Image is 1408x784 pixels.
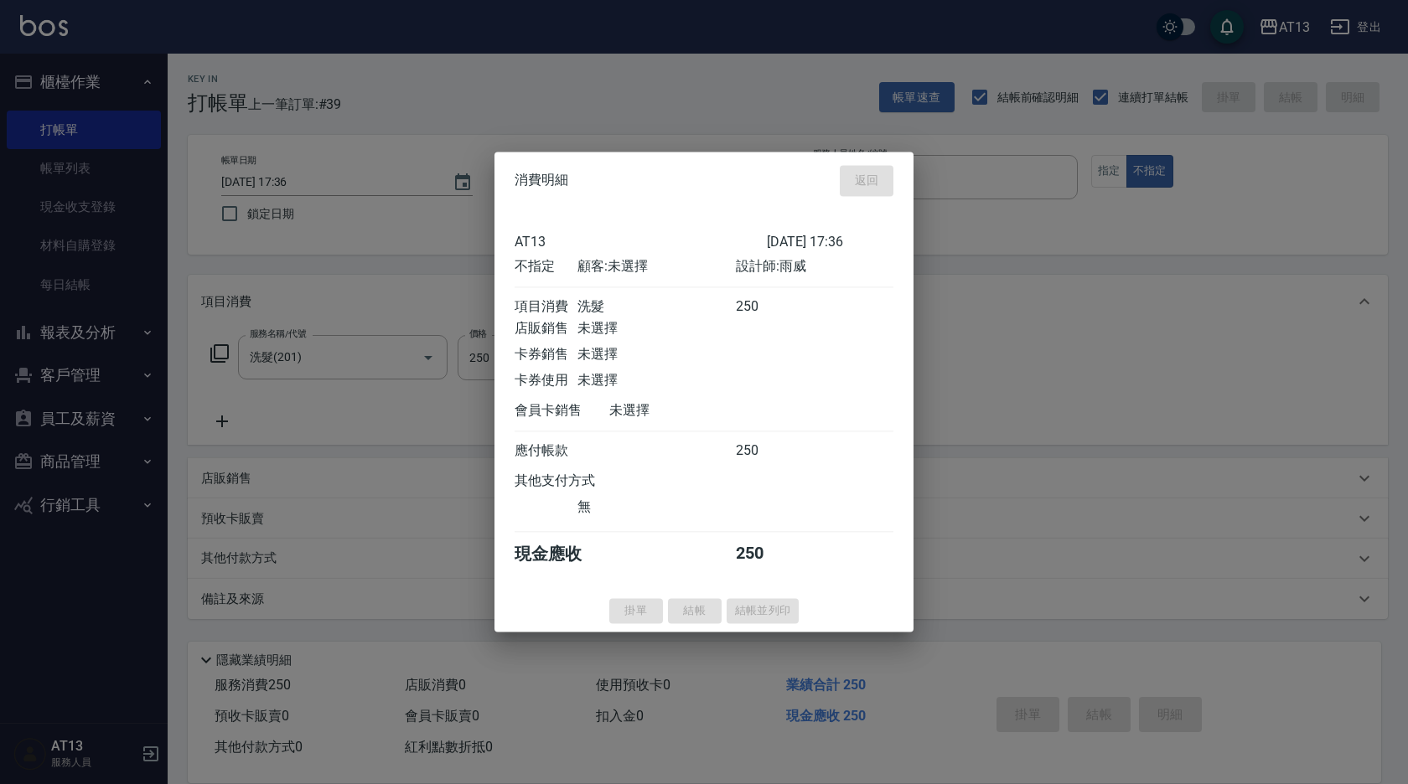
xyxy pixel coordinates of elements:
[577,258,735,276] div: 顧客: 未選擇
[515,472,641,490] div: 其他支付方式
[577,498,735,516] div: 無
[577,346,735,364] div: 未選擇
[609,402,767,420] div: 未選擇
[736,298,799,316] div: 250
[515,258,577,276] div: 不指定
[736,442,799,460] div: 250
[515,298,577,316] div: 項目消費
[577,320,735,338] div: 未選擇
[515,543,609,565] div: 現金應收
[736,543,799,565] div: 250
[515,372,577,389] div: 卡券使用
[515,234,767,250] div: AT13
[515,346,577,364] div: 卡券銷售
[515,173,568,189] span: 消費明細
[577,372,735,389] div: 未選擇
[767,234,893,250] div: [DATE] 17:36
[515,402,609,420] div: 會員卡銷售
[736,258,893,276] div: 設計師: 雨威
[577,298,735,316] div: 洗髮
[515,320,577,338] div: 店販銷售
[515,442,577,460] div: 應付帳款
